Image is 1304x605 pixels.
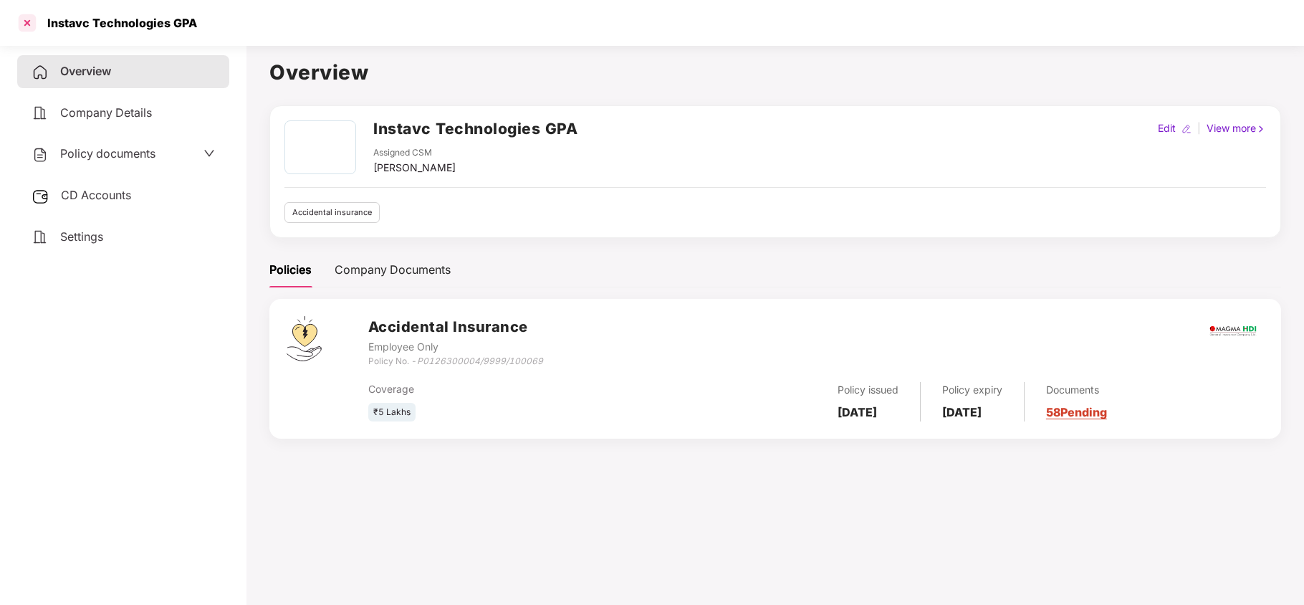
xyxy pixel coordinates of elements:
span: Settings [60,229,103,244]
div: [PERSON_NAME] [373,160,456,176]
div: Policy No. - [368,355,543,368]
div: Accidental insurance [284,202,380,223]
div: Edit [1155,120,1179,136]
div: Company Documents [335,261,451,279]
img: svg+xml;base64,PHN2ZyB4bWxucz0iaHR0cDovL3d3dy53My5vcmcvMjAwMC9zdmciIHdpZHRoPSIyNCIgaGVpZ2h0PSIyNC... [32,105,49,122]
div: Policies [269,261,312,279]
img: svg+xml;base64,PHN2ZyB4bWxucz0iaHR0cDovL3d3dy53My5vcmcvMjAwMC9zdmciIHdpZHRoPSIyNCIgaGVpZ2h0PSIyNC... [32,64,49,81]
div: Coverage [368,381,667,397]
img: editIcon [1181,124,1192,134]
div: | [1194,120,1204,136]
img: rightIcon [1256,124,1266,134]
img: svg+xml;base64,PHN2ZyB4bWxucz0iaHR0cDovL3d3dy53My5vcmcvMjAwMC9zdmciIHdpZHRoPSIyNCIgaGVpZ2h0PSIyNC... [32,146,49,163]
img: svg+xml;base64,PHN2ZyB3aWR0aD0iMjUiIGhlaWdodD0iMjQiIHZpZXdCb3g9IjAgMCAyNSAyNCIgZmlsbD0ibm9uZSIgeG... [32,188,49,205]
img: svg+xml;base64,PHN2ZyB4bWxucz0iaHR0cDovL3d3dy53My5vcmcvMjAwMC9zdmciIHdpZHRoPSIyNCIgaGVpZ2h0PSIyNC... [32,229,49,246]
div: Assigned CSM [373,146,456,160]
span: Company Details [60,105,152,120]
i: P0126300004/9999/100069 [417,356,543,366]
div: Employee Only [368,339,543,355]
span: down [203,148,215,159]
div: ₹5 Lakhs [368,403,416,422]
span: Policy documents [60,146,155,161]
h2: Instavc Technologies GPA [373,117,577,140]
a: 58 Pending [1046,405,1107,419]
div: Policy issued [838,382,898,398]
span: CD Accounts [61,188,131,202]
img: svg+xml;base64,PHN2ZyB4bWxucz0iaHR0cDovL3d3dy53My5vcmcvMjAwMC9zdmciIHdpZHRoPSI0OS4zMjEiIGhlaWdodD... [287,316,322,361]
b: [DATE] [942,405,982,419]
h3: Accidental Insurance [368,316,543,338]
div: Documents [1046,382,1107,398]
h1: Overview [269,57,1281,88]
span: Overview [60,64,111,78]
img: magma.png [1208,306,1258,356]
div: Instavc Technologies GPA [39,16,197,30]
b: [DATE] [838,405,877,419]
div: Policy expiry [942,382,1002,398]
div: View more [1204,120,1269,136]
